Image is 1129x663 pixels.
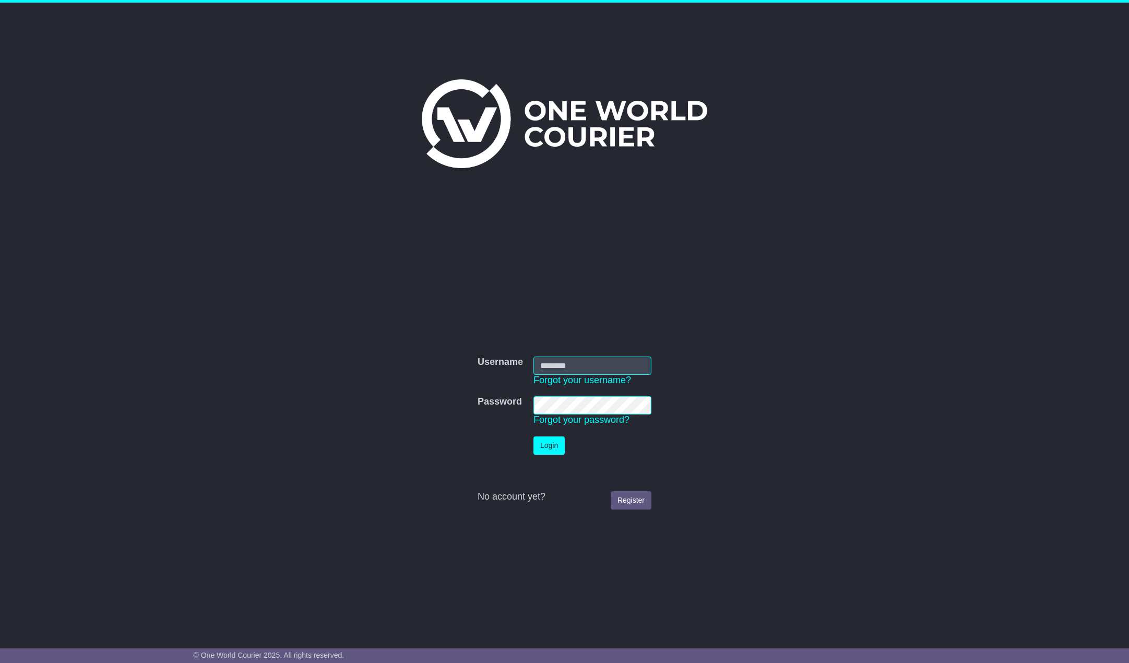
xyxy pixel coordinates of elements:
[194,651,344,659] span: © One World Courier 2025. All rights reserved.
[478,491,651,503] div: No account yet?
[533,375,631,385] a: Forgot your username?
[422,79,707,168] img: One World
[611,491,651,510] a: Register
[533,415,629,425] a: Forgot your password?
[478,357,523,368] label: Username
[533,436,565,455] button: Login
[478,396,522,408] label: Password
